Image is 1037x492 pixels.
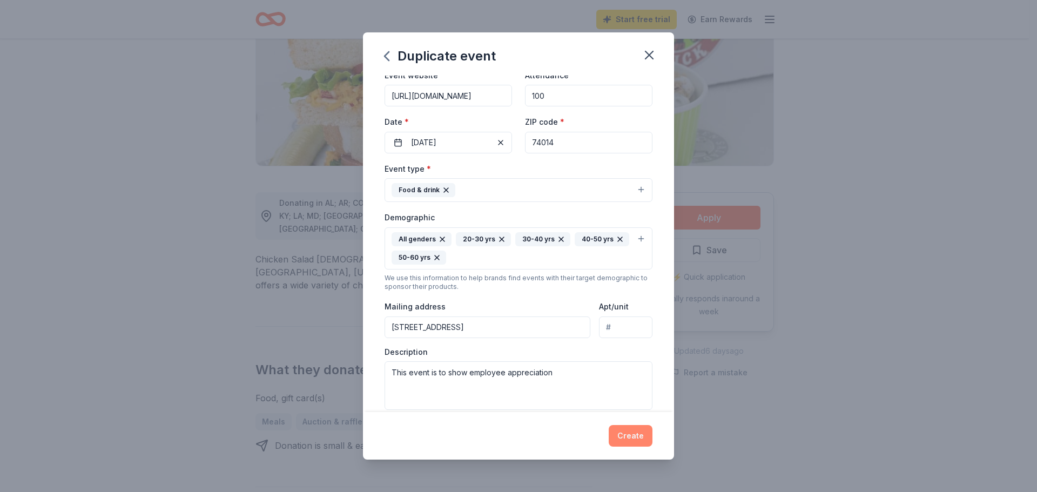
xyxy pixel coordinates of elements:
[575,232,629,246] div: 40-50 yrs
[525,117,564,127] label: ZIP code
[385,347,428,358] label: Description
[385,48,496,65] div: Duplicate event
[392,183,455,197] div: Food & drink
[392,251,446,265] div: 50-60 yrs
[525,132,652,153] input: 12345 (U.S. only)
[385,212,435,223] label: Demographic
[385,178,652,202] button: Food & drink
[385,316,590,338] input: Enter a US address
[385,117,512,127] label: Date
[385,164,431,174] label: Event type
[456,232,511,246] div: 20-30 yrs
[525,70,575,81] label: Attendance
[599,301,629,312] label: Apt/unit
[385,85,512,106] input: https://www...
[599,316,652,338] input: #
[385,227,652,269] button: All genders20-30 yrs30-40 yrs40-50 yrs50-60 yrs
[515,232,570,246] div: 30-40 yrs
[525,85,652,106] input: 20
[385,132,512,153] button: [DATE]
[385,301,446,312] label: Mailing address
[385,361,652,410] textarea: This event is to show employee appreciation
[609,425,652,447] button: Create
[385,274,652,291] div: We use this information to help brands find events with their target demographic to sponsor their...
[392,232,452,246] div: All genders
[385,70,438,81] label: Event website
